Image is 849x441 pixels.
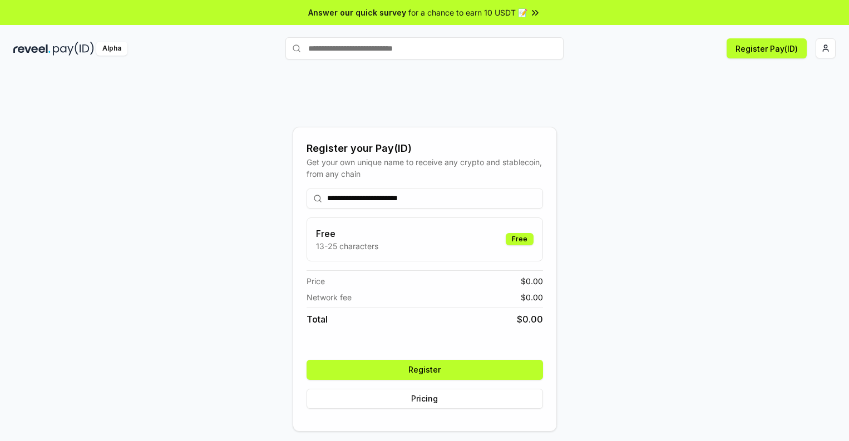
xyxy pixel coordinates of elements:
[408,7,527,18] span: for a chance to earn 10 USDT 📝
[307,141,543,156] div: Register your Pay(ID)
[316,240,378,252] p: 13-25 characters
[307,156,543,180] div: Get your own unique name to receive any crypto and stablecoin, from any chain
[307,389,543,409] button: Pricing
[13,42,51,56] img: reveel_dark
[506,233,534,245] div: Free
[96,42,127,56] div: Alpha
[307,291,352,303] span: Network fee
[727,38,807,58] button: Register Pay(ID)
[307,275,325,287] span: Price
[308,7,406,18] span: Answer our quick survey
[307,360,543,380] button: Register
[316,227,378,240] h3: Free
[53,42,94,56] img: pay_id
[521,291,543,303] span: $ 0.00
[307,313,328,326] span: Total
[521,275,543,287] span: $ 0.00
[517,313,543,326] span: $ 0.00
